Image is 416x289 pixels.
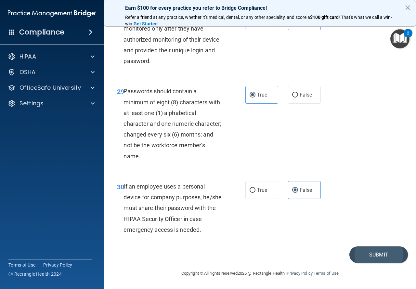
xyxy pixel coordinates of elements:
a: Privacy Policy [43,262,72,268]
a: Get Started [134,21,159,26]
button: Submit [349,246,408,263]
span: 29 [117,88,124,96]
a: Terms of Use [314,271,339,276]
span: False [300,187,312,193]
iframe: Drift Widget Chat Controller [383,244,408,269]
p: HIPAA [19,53,36,60]
a: Terms of Use [8,262,35,268]
span: True [257,92,267,98]
a: OfficeSafe University [8,84,95,92]
strong: $100 gift card [310,15,339,20]
input: True [250,93,255,98]
span: True [257,187,267,193]
h4: Compliance [19,28,64,37]
p: Earn $100 for every practice you refer to Bridge Compliance! [125,5,395,11]
a: OSHA [8,68,95,76]
button: Open Resource Center, 2 new notifications [390,29,409,48]
button: Close [405,2,411,13]
span: Ⓒ Rectangle Health 2024 [8,271,62,277]
span: If an employee uses a personal device for company purposes, he/she must share their password with... [123,183,222,233]
span: ! That's what we call a win-win. [125,15,392,26]
p: OSHA [19,68,36,76]
a: Privacy Policy [287,271,312,276]
span: Employee workstations can be monitored only after they have authorized monitoring of their device... [123,14,219,64]
p: OfficeSafe University [19,84,81,92]
div: Copyright © All rights reserved 2025 @ Rectangle Health | | [141,263,379,284]
input: False [292,188,298,193]
span: 30 [117,183,124,191]
span: Passwords should contain a minimum of eight (8) characters with at least one (1) alphabetical cha... [123,88,221,159]
input: False [292,93,298,98]
span: Refer a friend at any practice, whether it's medical, dental, or any other speciality, and score a [125,15,310,20]
a: HIPAA [8,53,95,60]
img: PMB logo [8,7,96,20]
input: True [250,188,255,193]
div: 2 [407,33,409,42]
span: False [300,92,312,98]
a: Settings [8,99,95,107]
p: Settings [19,99,44,107]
